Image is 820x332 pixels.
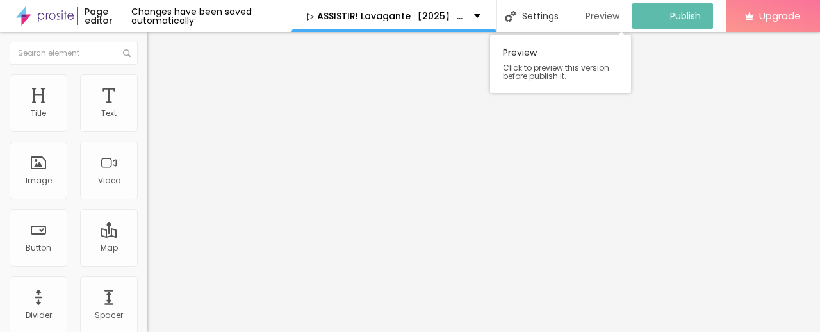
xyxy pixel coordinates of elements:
[31,109,46,118] div: Title
[307,12,464,21] p: ▷ ASSISTIR! Lavagante 【2025】 Filme Completo Dublaado Online
[101,244,118,253] div: Map
[10,42,138,65] input: Search element
[26,311,52,320] div: Divider
[632,3,713,29] button: Publish
[503,63,618,80] span: Click to preview this version before publish it.
[95,311,123,320] div: Spacer
[123,49,131,57] img: Icone
[101,109,117,118] div: Text
[759,10,801,21] span: Upgrade
[98,176,120,185] div: Video
[586,11,619,21] span: Preview
[566,3,632,29] button: Preview
[77,7,131,25] div: Page editor
[131,7,291,25] div: Changes have been saved automatically
[26,244,51,253] div: Button
[26,176,52,185] div: Image
[147,32,820,332] iframe: Editor
[670,11,701,21] span: Publish
[505,11,516,22] img: Icone
[490,35,631,93] div: Preview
